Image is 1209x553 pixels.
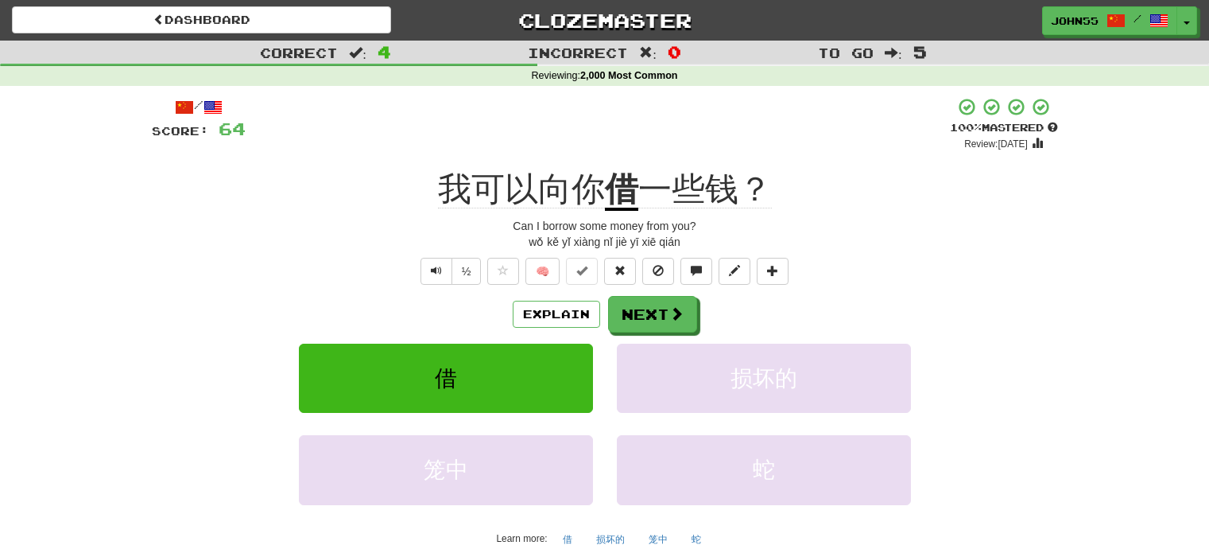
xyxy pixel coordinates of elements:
[1133,13,1141,24] span: /
[964,138,1028,150] small: Review: [DATE]
[349,46,366,60] span: :
[12,6,391,33] a: Dashboard
[528,45,628,60] span: Incorrect
[639,46,657,60] span: :
[950,121,982,134] span: 100 %
[757,258,789,285] button: Add to collection (alt+a)
[608,296,697,333] button: Next
[719,258,750,285] button: Edit sentence (alt+d)
[1051,14,1099,28] span: john55
[683,528,710,551] button: 蛇
[818,45,874,60] span: To go
[299,344,593,413] button: 借
[417,258,482,285] div: Text-to-speech controls
[604,258,636,285] button: Reset to 0% Mastered (alt+r)
[438,170,605,208] span: 我可以向你
[487,258,519,285] button: Favorite sentence (alt+f)
[525,258,560,285] button: 🧠
[219,119,246,138] span: 64
[1042,6,1177,35] a: john55 /
[152,124,209,138] span: Score:
[668,42,681,61] span: 0
[580,70,677,81] strong: 2,000 Most Common
[753,458,775,482] span: 蛇
[642,258,674,285] button: Ignore sentence (alt+i)
[617,344,911,413] button: 损坏的
[638,170,772,208] span: 一些钱？
[420,258,452,285] button: Play sentence audio (ctl+space)
[152,218,1058,234] div: Can I borrow some money from you?
[260,45,338,60] span: Correct
[913,42,927,61] span: 5
[950,121,1058,135] div: Mastered
[424,458,468,482] span: 笼中
[152,234,1058,250] div: wǒ kě yǐ xiàng nǐ jiè yī xiē qián
[885,46,902,60] span: :
[415,6,794,34] a: Clozemaster
[435,366,457,391] span: 借
[513,301,600,328] button: Explain
[554,528,581,551] button: 借
[378,42,391,61] span: 4
[605,170,638,211] u: 借
[451,258,482,285] button: ½
[730,366,797,391] span: 损坏的
[299,435,593,504] button: 笼中
[617,435,911,504] button: 蛇
[152,97,246,117] div: /
[680,258,712,285] button: Discuss sentence (alt+u)
[587,528,634,551] button: 损坏的
[566,258,598,285] button: Set this sentence to 100% Mastered (alt+m)
[640,528,676,551] button: 笼中
[496,533,547,544] small: Learn more:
